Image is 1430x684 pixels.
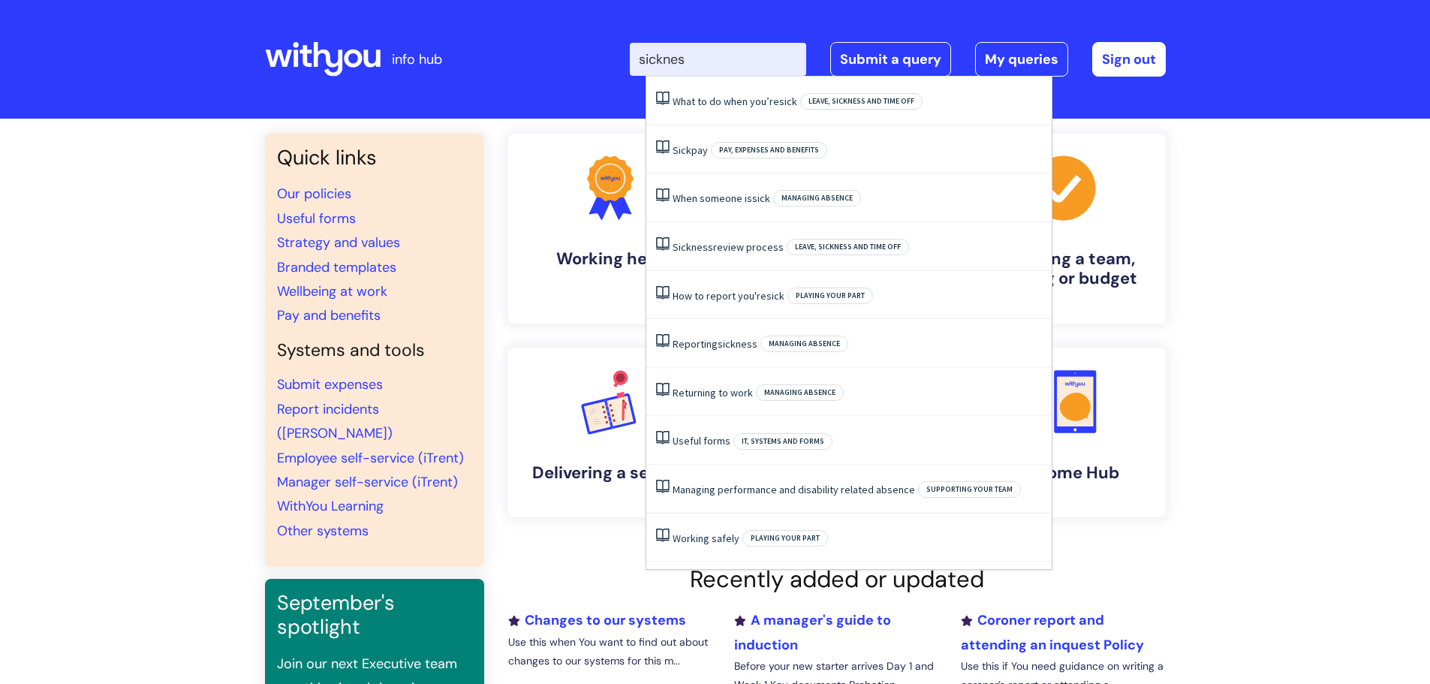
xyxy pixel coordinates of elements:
h3: Quick links [277,146,472,170]
span: sick [779,95,797,108]
span: Playing your part [742,530,828,547]
a: What to do when you’resick [673,95,797,108]
a: Our policies [277,185,351,203]
a: Reportingsickness [673,337,757,351]
h4: Managing a team, building or budget [974,249,1154,289]
span: Managing absence [760,336,848,352]
a: Working safely [673,532,739,545]
a: Other systems [277,522,369,540]
span: Pay, expenses and benefits [711,142,827,158]
a: Working here [508,134,712,324]
a: Sign out [1092,42,1166,77]
span: Managing absence [756,384,844,401]
span: Leave, sickness and time off [787,239,909,255]
a: Branded templates [277,258,396,276]
span: Leave, sickness and time off [800,93,923,110]
h2: Recently added or updated [508,565,1166,593]
a: Pay and benefits [277,306,381,324]
a: Report incidents ([PERSON_NAME]) [277,400,393,442]
span: sickness [718,337,757,351]
p: info hub [392,47,442,71]
a: Changes to our systems [508,611,686,629]
span: Managing absence [773,190,861,206]
span: Supporting your team [918,481,1021,498]
a: Managing performance and disability related absence [673,483,915,496]
span: Sick [673,143,691,157]
div: | - [630,42,1166,77]
h4: Welcome Hub [974,463,1154,483]
h4: Delivering a service [520,463,700,483]
a: Submit expenses [277,375,383,393]
a: Useful forms [673,434,730,447]
h4: Working here [520,249,700,269]
a: Managing a team, building or budget [962,134,1166,324]
a: How to report you'resick [673,289,784,303]
a: Sickpay [673,143,708,157]
a: Submit a query [830,42,951,77]
a: Employee self-service (iTrent) [277,449,464,467]
a: Returning to work [673,386,753,399]
a: Useful forms [277,209,356,227]
a: Delivering a service [508,348,712,517]
a: Manager self-service (iTrent) [277,473,458,491]
h4: Systems and tools [277,340,472,361]
a: WithYou Learning [277,497,384,515]
a: My queries [975,42,1068,77]
a: Welcome Hub [962,348,1166,517]
span: sick [766,289,784,303]
span: Playing your part [787,288,873,304]
a: A manager's guide to induction [734,611,891,653]
a: Sicknessreview process [673,240,784,254]
input: Search [630,43,806,76]
h3: September's spotlight [277,591,472,640]
a: Coroner report and attending an inquest Policy [961,611,1144,653]
span: IT, systems and forms [733,433,832,450]
a: Wellbeing at work [277,282,387,300]
span: Sickness [673,240,713,254]
a: When someone issick [673,191,770,205]
p: Use this when You want to find out about changes to our systems for this m... [508,633,712,670]
span: sick [752,191,770,205]
a: Strategy and values [277,234,400,252]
